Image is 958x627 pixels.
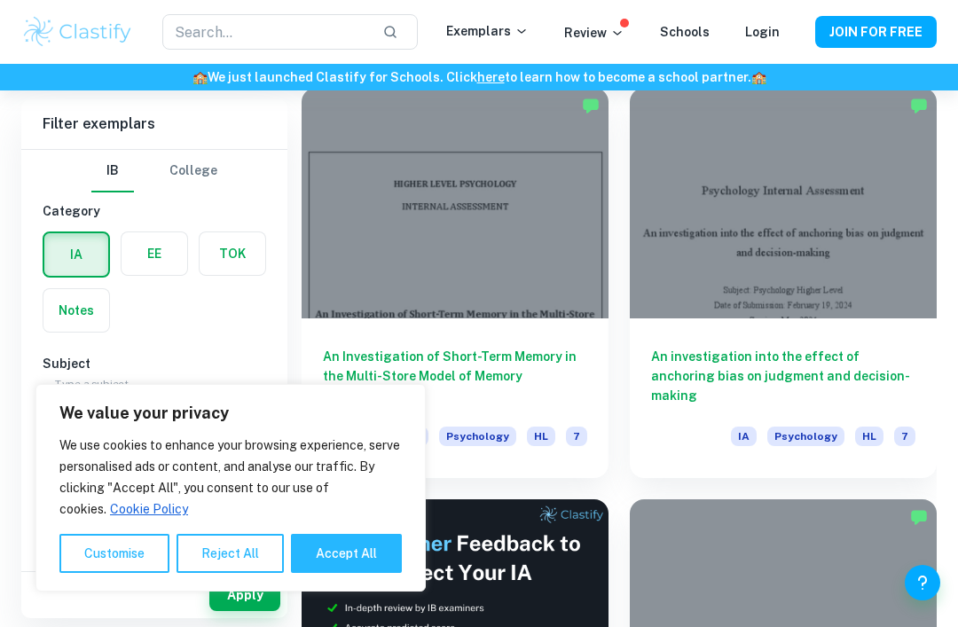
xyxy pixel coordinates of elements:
[209,579,280,611] button: Apply
[731,427,757,446] span: IA
[91,150,217,192] div: Filter type choice
[43,354,266,373] h6: Subject
[55,376,129,391] label: Type a subject
[745,25,780,39] a: Login
[855,427,883,446] span: HL
[91,150,134,192] button: IB
[439,427,516,446] span: Psychology
[815,16,937,48] button: JOIN FOR FREE
[21,99,287,149] h6: Filter exemplars
[59,435,402,520] p: We use cookies to enhance your browsing experience, serve personalised ads or content, and analys...
[169,150,217,192] button: College
[910,508,928,526] img: Marked
[35,384,426,592] div: We value your privacy
[566,427,587,446] span: 7
[323,347,587,405] h6: An Investigation of Short-Term Memory in the Multi-Store Model of Memory
[43,289,109,332] button: Notes
[192,70,208,84] span: 🏫
[4,67,954,87] h6: We just launched Clastify for Schools. Click to learn how to become a school partner.
[162,14,368,50] input: Search...
[894,427,915,446] span: 7
[564,23,624,43] p: Review
[767,427,844,446] span: Psychology
[59,534,169,573] button: Customise
[660,25,710,39] a: Schools
[527,427,555,446] span: HL
[122,232,187,275] button: EE
[651,347,915,405] h6: An investigation into the effect of anchoring bias on judgment and decision-making
[477,70,505,84] a: here
[59,403,402,424] p: We value your privacy
[751,70,766,84] span: 🏫
[910,97,928,114] img: Marked
[109,501,189,517] a: Cookie Policy
[21,14,134,50] img: Clastify logo
[177,534,284,573] button: Reject All
[302,88,609,478] a: An Investigation of Short-Term Memory in the Multi-Store Model of MemoryIAPsychologyHL7
[446,21,529,41] p: Exemplars
[200,232,265,275] button: TOK
[43,201,266,221] h6: Category
[44,233,108,276] button: IA
[582,97,600,114] img: Marked
[630,88,937,478] a: An investigation into the effect of anchoring bias on judgment and decision-makingIAPsychologyHL7
[905,565,940,600] button: Help and Feedback
[291,534,402,573] button: Accept All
